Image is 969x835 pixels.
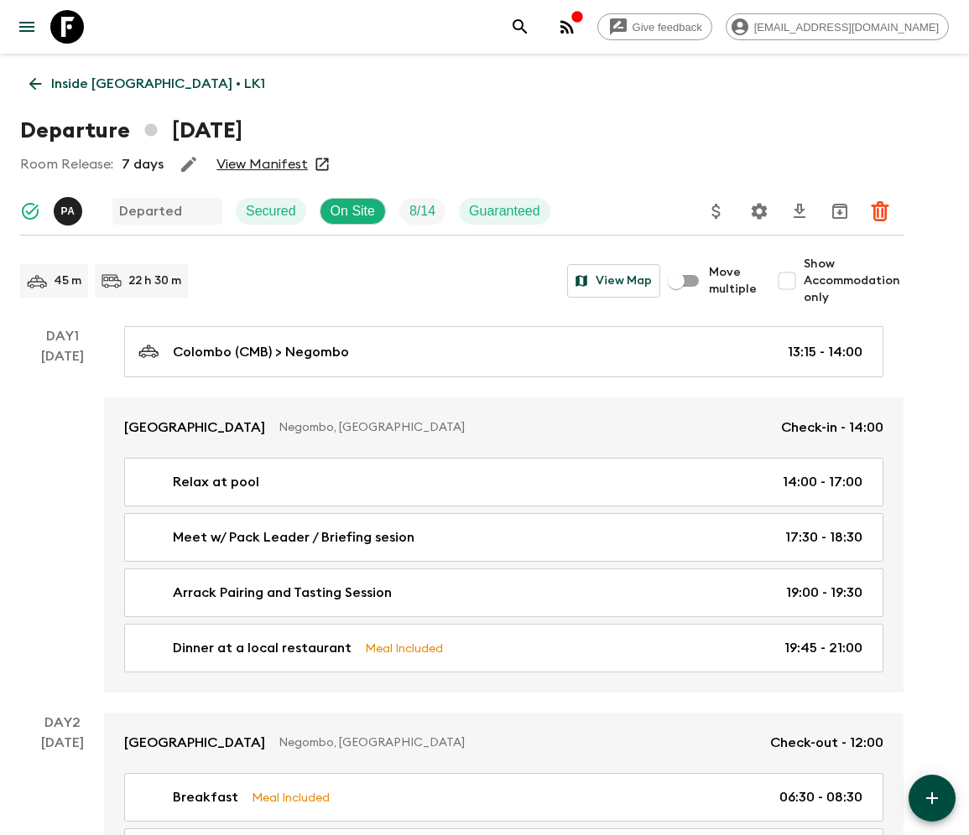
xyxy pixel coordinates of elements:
p: 7 days [122,154,164,174]
p: On Site [331,201,375,221]
a: Relax at pool14:00 - 17:00 [124,458,883,506]
a: Dinner at a local restaurantMeal Included19:45 - 21:00 [124,624,883,672]
p: Negombo, [GEOGRAPHIC_DATA] [279,734,757,751]
button: Archive (Completed, Cancelled or Unsynced Departures only) [823,194,857,228]
a: Inside [GEOGRAPHIC_DATA] • LK1 [20,67,274,101]
div: Secured [236,198,306,225]
p: Dinner at a local restaurant [173,638,352,658]
div: [EMAIL_ADDRESS][DOMAIN_NAME] [726,13,949,40]
button: Update Price, Early Bird Discount and Costs [700,194,733,228]
p: Meal Included [252,788,330,806]
button: Delete [863,194,897,228]
span: Prasad Adikari [54,202,86,215]
p: Negombo, [GEOGRAPHIC_DATA] [279,419,768,436]
p: Room Release: [20,154,113,174]
div: Trip Fill [399,198,445,225]
p: [GEOGRAPHIC_DATA] [124,733,265,753]
span: Show Accommodation only [804,256,904,306]
span: Move multiple [709,264,757,298]
h1: Departure [DATE] [20,114,242,148]
p: 22 h 30 m [128,272,181,289]
a: View Manifest [216,156,308,173]
p: Departed [119,201,182,221]
div: [DATE] [41,346,84,692]
button: Download CSV [783,194,816,228]
a: Give feedback [597,13,712,40]
span: [EMAIL_ADDRESS][DOMAIN_NAME] [745,21,948,34]
p: 06:30 - 08:30 [779,787,862,807]
p: Check-out - 12:00 [770,733,883,753]
a: [GEOGRAPHIC_DATA]Negombo, [GEOGRAPHIC_DATA]Check-out - 12:00 [104,713,904,773]
p: 8 / 14 [409,201,435,221]
p: Colombo (CMB) > Negombo [173,342,349,362]
p: Secured [246,201,296,221]
p: Day 2 [20,713,104,733]
a: Colombo (CMB) > Negombo13:15 - 14:00 [124,326,883,377]
a: Arrack Pairing and Tasting Session19:00 - 19:30 [124,568,883,617]
p: 19:00 - 19:30 [786,583,862,603]
p: Relax at pool [173,472,259,492]
p: Day 1 [20,326,104,346]
p: Meet w/ Pack Leader / Briefing sesion [173,527,414,547]
p: Arrack Pairing and Tasting Session [173,583,392,603]
p: 14:00 - 17:00 [783,472,862,492]
a: BreakfastMeal Included06:30 - 08:30 [124,773,883,822]
p: 45 m [54,272,81,289]
button: Settings [742,194,776,228]
p: Meal Included [365,639,443,657]
button: search adventures [503,10,537,44]
p: 19:45 - 21:00 [784,638,862,658]
p: Guaranteed [469,201,540,221]
a: Meet w/ Pack Leader / Briefing sesion17:30 - 18:30 [124,513,883,562]
p: [GEOGRAPHIC_DATA] [124,417,265,438]
a: [GEOGRAPHIC_DATA]Negombo, [GEOGRAPHIC_DATA]Check-in - 14:00 [104,397,904,458]
button: View Map [567,264,660,298]
p: 13:15 - 14:00 [788,342,862,362]
p: Breakfast [173,787,238,807]
p: 17:30 - 18:30 [785,527,862,547]
p: Check-in - 14:00 [781,417,883,438]
svg: Synced Successfully [20,201,40,221]
span: Give feedback [623,21,711,34]
button: menu [10,10,44,44]
p: Inside [GEOGRAPHIC_DATA] • LK1 [51,74,265,94]
div: On Site [320,198,386,225]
